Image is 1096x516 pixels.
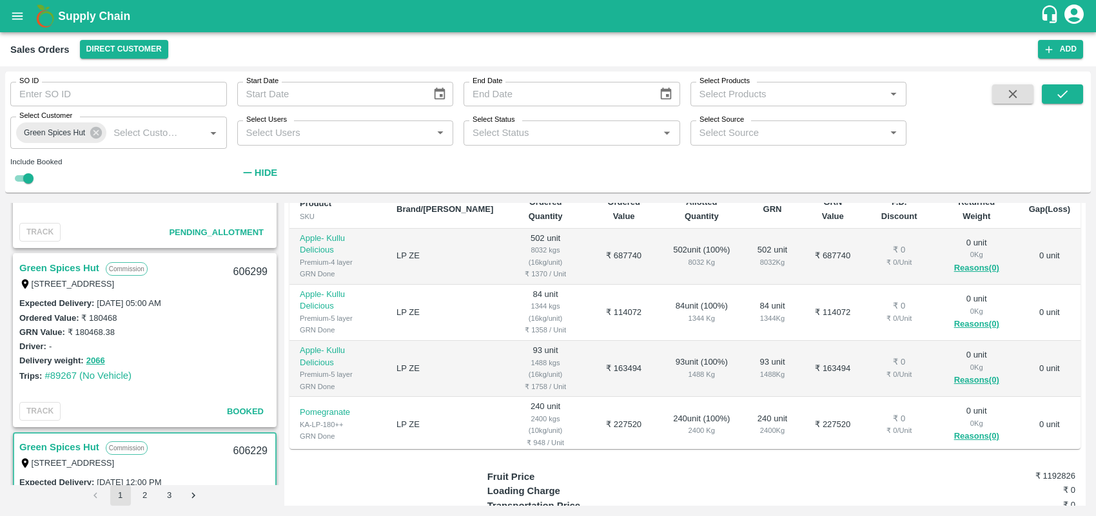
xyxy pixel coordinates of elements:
[514,244,577,268] div: 8032 kgs (16kg/unit)
[874,300,925,312] div: ₹ 0
[670,256,732,268] div: 8032 Kg
[514,357,577,381] div: 1488 kgs (16kg/unit)
[977,470,1075,483] h6: ₹ 1192826
[473,115,515,125] label: Select Status
[255,167,277,178] strong: Hide
[300,211,376,222] div: SKU
[763,204,782,214] b: GRN
[237,82,422,106] input: Start Date
[396,204,493,214] b: Brand/[PERSON_NAME]
[300,324,376,336] div: GRN Done
[16,122,106,143] div: Green Spices Hut
[587,285,661,341] td: ₹ 114072
[487,470,634,484] p: Fruit Price
[802,341,864,397] td: ₹ 163494
[68,327,115,337] label: ₹ 180468.38
[874,256,925,268] div: ₹ 0 / Unit
[945,429,1008,444] button: Reasons(0)
[874,425,925,436] div: ₹ 0 / Unit
[945,373,1008,388] button: Reasons(0)
[514,413,577,437] div: 2400 kgs (10kg/unit)
[945,317,1008,332] button: Reasons(0)
[802,229,864,285] td: ₹ 687740
[514,381,577,392] div: ₹ 1758 / Unit
[300,289,376,312] p: Apple- Kullu Delicious
[386,397,504,453] td: LP ZE
[514,324,577,336] div: ₹ 1358 / Unit
[487,484,634,498] p: Loading Charge
[467,124,655,141] input: Select Status
[504,341,587,397] td: 93 unit
[19,477,94,487] label: Expected Delivery :
[945,349,1008,388] div: 0 unit
[753,312,792,324] div: 1344 Kg
[58,10,130,23] b: Supply Chain
[226,436,275,466] div: 606229
[504,229,587,285] td: 502 unit
[237,162,281,184] button: Hide
[19,371,42,381] label: Trips:
[504,285,587,341] td: 84 unit
[945,405,1008,444] div: 0 unit
[10,156,227,167] div: Include Booked
[504,397,587,453] td: 240 unit
[135,485,155,506] button: Go to page 2
[874,356,925,368] div: ₹ 0
[700,115,744,125] label: Select Source
[97,477,161,487] label: [DATE] 12:00 PM
[514,268,577,280] div: ₹ 1370 / Unit
[300,368,376,380] div: Premium-5 layer
[106,262,148,276] p: Commission
[670,413,732,437] div: 240 unit ( 100 %)
[874,413,925,425] div: ₹ 0
[19,313,79,323] label: Ordered Value:
[19,327,65,337] label: GRN Value:
[32,3,58,29] img: logo
[58,7,1040,25] a: Supply Chain
[1019,341,1081,397] td: 0 unit
[226,257,275,287] div: 606299
[694,86,882,102] input: Select Products
[84,485,206,506] nav: pagination navigation
[874,368,925,380] div: ₹ 0 / Unit
[753,300,792,324] div: 84 unit
[80,40,168,59] button: Select DC
[670,356,732,380] div: 93 unit ( 100 %)
[19,76,39,86] label: SO ID
[670,244,732,268] div: 502 unit ( 100 %)
[300,198,331,208] b: Product
[658,124,675,141] button: Open
[10,41,70,58] div: Sales Orders
[300,268,376,280] div: GRN Done
[1019,285,1081,341] td: 0 unit
[945,261,1008,276] button: Reasons(0)
[753,368,792,380] div: 1488 Kg
[246,115,287,125] label: Select Users
[184,485,204,506] button: Go to next page
[241,124,429,141] input: Select Users
[32,279,115,289] label: [STREET_ADDRESS]
[802,397,864,453] td: ₹ 227520
[300,256,376,268] div: Premium-4 layer
[1019,397,1081,453] td: 0 unit
[19,111,72,121] label: Select Customer
[885,124,902,141] button: Open
[1040,5,1062,28] div: customer-support
[874,312,925,324] div: ₹ 0 / Unit
[1019,229,1081,285] td: 0 unit
[1029,204,1070,214] b: Gap(Loss)
[670,300,732,324] div: 84 unit ( 100 %)
[694,124,882,141] input: Select Source
[977,499,1075,511] h6: ₹ 0
[885,86,902,102] button: Open
[300,233,376,256] p: Apple- Kullu Delicious
[514,300,577,324] div: 1344 kgs (16kg/unit)
[19,439,99,455] a: Green Spices Hut
[753,425,792,436] div: 2400 Kg
[753,413,792,437] div: 240 unit
[300,312,376,324] div: Premium-5 layer
[753,356,792,380] div: 93 unit
[300,430,376,442] div: GRN Done
[81,313,117,323] label: ₹ 180468
[19,260,99,276] a: Green Spices Hut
